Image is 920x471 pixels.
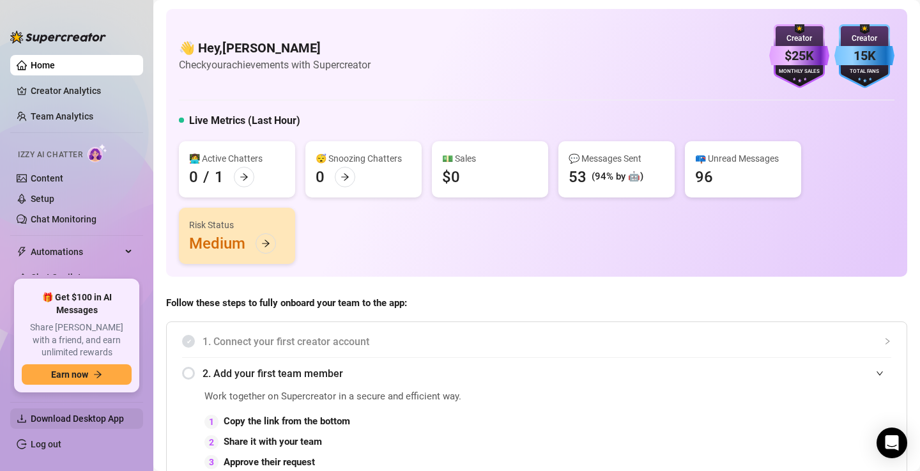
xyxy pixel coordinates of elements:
div: 53 [569,167,586,187]
span: 🎁 Get $100 in AI Messages [22,291,132,316]
span: expanded [876,369,884,377]
div: (94% by 🤖) [592,169,643,185]
strong: Copy the link from the bottom [224,415,350,427]
span: arrow-right [341,173,349,181]
img: logo-BBDzfeDw.svg [10,31,106,43]
span: thunderbolt [17,247,27,257]
div: Creator [834,33,894,45]
img: AI Chatter [88,144,107,162]
a: Setup [31,194,54,204]
span: Chat Copilot [31,267,121,288]
img: Chat Copilot [17,273,25,282]
span: 2. Add your first team member [203,366,891,382]
div: Monthly Sales [769,68,829,76]
span: Izzy AI Chatter [18,149,82,161]
span: download [17,413,27,424]
a: Creator Analytics [31,81,133,101]
span: Download Desktop App [31,413,124,424]
div: 2. Add your first team member [182,358,891,389]
span: arrow-right [93,370,102,379]
strong: Follow these steps to fully onboard your team to the app: [166,297,407,309]
span: Automations [31,242,121,262]
div: 0 [189,167,198,187]
div: 💵 Sales [442,151,538,166]
span: 1. Connect your first creator account [203,334,891,350]
div: 0 [316,167,325,187]
div: $0 [442,167,460,187]
div: 2 [204,435,218,449]
div: 📪 Unread Messages [695,151,791,166]
span: collapsed [884,337,891,345]
span: Work together on Supercreator in a secure and efficient way. [204,389,604,405]
div: 96 [695,167,713,187]
strong: Approve their request [224,456,315,468]
span: arrow-right [240,173,249,181]
img: purple-badge-B9DA21FR.svg [769,24,829,88]
div: $25K [769,46,829,66]
button: Earn nowarrow-right [22,364,132,385]
article: Check your achievements with Supercreator [179,57,371,73]
div: 1 [215,167,224,187]
div: 💬 Messages Sent [569,151,664,166]
strong: Share it with your team [224,436,322,447]
div: 👩‍💻 Active Chatters [189,151,285,166]
a: Log out [31,439,61,449]
h5: Live Metrics (Last Hour) [189,113,300,128]
h4: 👋 Hey, [PERSON_NAME] [179,39,371,57]
div: 3 [204,455,218,469]
img: blue-badge-DgoSNQY1.svg [834,24,894,88]
a: Team Analytics [31,111,93,121]
a: Home [31,60,55,70]
div: 1 [204,415,218,429]
a: Content [31,173,63,183]
div: Total Fans [834,68,894,76]
div: 1. Connect your first creator account [182,326,891,357]
div: Open Intercom Messenger [877,428,907,458]
span: Share [PERSON_NAME] with a friend, and earn unlimited rewards [22,321,132,359]
div: Risk Status [189,218,285,232]
a: Chat Monitoring [31,214,96,224]
span: Earn now [51,369,88,380]
div: 😴 Snoozing Chatters [316,151,411,166]
div: Creator [769,33,829,45]
div: 15K [834,46,894,66]
span: arrow-right [261,239,270,248]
